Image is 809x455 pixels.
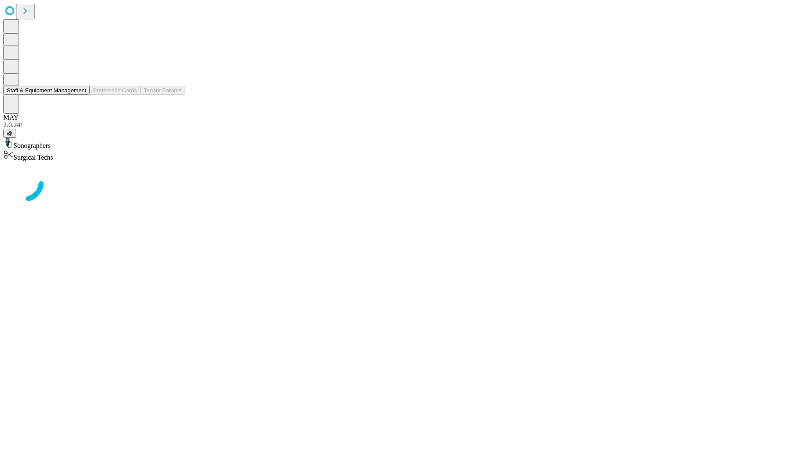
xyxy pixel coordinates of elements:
[90,86,140,95] button: Preference Cards
[140,86,185,95] button: Tenant Params
[3,114,806,121] div: MAY
[3,129,16,138] button: @
[3,86,90,95] button: Staff & Equipment Management
[3,121,806,129] div: 2.0.241
[3,138,806,150] div: Sonographers
[3,150,806,161] div: Surgical Techs
[7,130,13,136] span: @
